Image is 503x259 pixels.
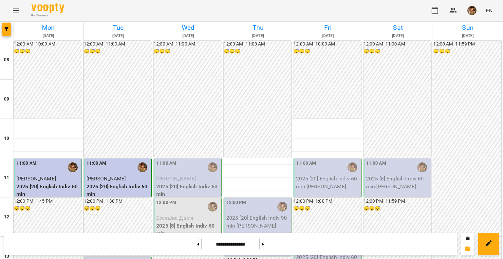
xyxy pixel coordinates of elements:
[14,41,82,48] h6: 12:00 AM - 10:00 AM
[84,41,152,48] h6: 12:00 AM - 11:00 AM
[16,183,80,198] p: 2025 [20] English Indiv 60 min
[293,48,362,55] h6: 😴😴😴
[154,23,222,33] h6: Wed
[138,162,147,172] img: Горошинська Олександра (а)
[86,160,106,167] label: 11:00 AM
[363,48,432,55] h6: 😴😴😴
[154,48,222,55] h6: 😴😴😴
[364,33,432,39] h6: [DATE]
[84,23,152,33] h6: Tue
[294,23,362,33] h6: Fri
[434,33,502,39] h6: [DATE]
[156,215,193,221] span: Бесєдіна Дар'я
[4,96,9,103] h6: 09
[208,202,217,212] img: Горошинська Олександра (а)
[364,23,432,33] h6: Sat
[14,33,82,39] h6: [DATE]
[84,205,152,212] h6: 😴😴😴
[467,6,476,15] img: 166010c4e833d35833869840c76da126.jpeg
[293,205,362,212] h6: 😴😴😴
[293,41,362,48] h6: 12:00 AM - 10:00 AM
[363,205,432,212] h6: 😴😴😴
[4,213,9,221] h6: 12
[14,23,82,33] h6: Mon
[486,7,493,14] span: EN
[4,174,9,181] h6: 11
[156,199,176,206] label: 12:00 PM
[154,41,222,48] h6: 12:00 AM - 11:00 AM
[226,214,290,230] p: 2025 [20] English Indiv 90 min - [PERSON_NAME]
[16,176,56,182] span: [PERSON_NAME]
[156,160,176,167] label: 11:00 AM
[84,198,152,205] h6: 12:00 PM - 1:30 PM
[433,48,501,55] h6: 😴😴😴
[8,3,24,18] button: Menu
[208,162,217,172] img: Горошинська Олександра (а)
[16,160,36,167] label: 11:00 AM
[296,175,360,190] p: 2025 [20] English Indiv 60 min - [PERSON_NAME]
[86,183,150,198] p: 2025 [20] English Indiv 60 min
[347,162,357,172] img: Горошинська Олександра (а)
[31,13,64,18] span: For Business
[4,135,9,142] h6: 10
[417,162,427,172] img: Горошинська Олександра (а)
[154,33,222,39] h6: [DATE]
[434,23,502,33] h6: Sun
[4,56,9,64] h6: 08
[31,3,64,13] img: Voopty Logo
[366,175,430,190] p: 2025 [8] English Indiv 60 min - [PERSON_NAME]
[366,160,386,167] label: 11:00 AM
[224,48,292,55] h6: 😴😴😴
[226,199,246,206] label: 12:00 PM
[14,48,82,55] h6: 😴😴😴
[224,33,292,39] h6: [DATE]
[294,33,362,39] h6: [DATE]
[156,183,220,198] p: 2025 [20] English Indiv 60 min
[296,160,316,167] label: 11:00 AM
[156,176,196,182] span: [PERSON_NAME]
[86,176,126,182] span: [PERSON_NAME]
[363,41,432,48] h6: 12:00 AM - 11:00 AM
[84,33,152,39] h6: [DATE]
[14,198,82,205] h6: 12:00 PM - 1:45 PM
[363,198,432,205] h6: 12:00 PM - 11:59 PM
[277,202,287,212] img: Горошинська Олександра (а)
[433,41,501,48] h6: 12:00 AM - 11:59 PM
[14,205,82,212] h6: 😴😴😴
[483,4,495,16] button: EN
[68,162,78,172] img: Горошинська Олександра (а)
[224,41,292,48] h6: 12:00 AM - 11:00 AM
[84,48,152,55] h6: 😴😴😴
[293,198,362,205] h6: 12:00 PM - 1:00 PM
[156,222,220,237] p: 2025 [8] English Indiv 60 min
[224,23,292,33] h6: Thu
